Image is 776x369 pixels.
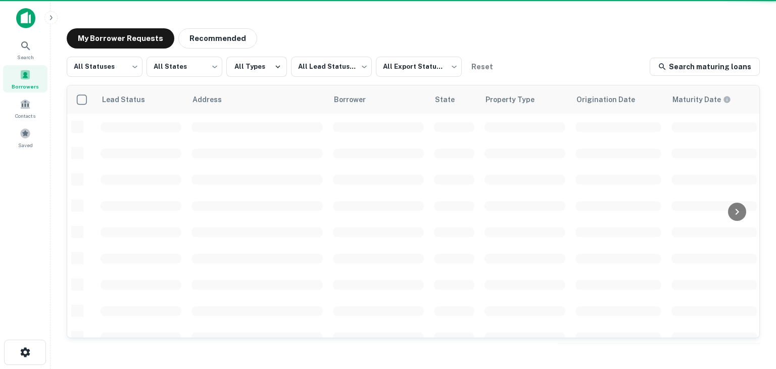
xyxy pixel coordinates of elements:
a: Saved [3,124,47,151]
span: Search [17,53,34,61]
th: Maturity dates displayed may be estimated. Please contact the lender for the most accurate maturi... [666,85,762,114]
img: capitalize-icon.png [16,8,35,28]
button: Reset [466,57,498,77]
span: Property Type [486,94,548,106]
th: Borrower [328,85,429,114]
button: My Borrower Requests [67,28,174,49]
span: State [435,94,468,106]
div: All Statuses [67,54,142,80]
div: All Lead Statuses [291,54,372,80]
button: All Types [226,57,287,77]
th: State [429,85,479,114]
div: All States [147,54,222,80]
th: Property Type [479,85,570,114]
div: All Export Statuses [376,54,462,80]
span: Borrowers [12,82,39,90]
button: Recommended [178,28,257,49]
div: Maturity dates displayed may be estimated. Please contact the lender for the most accurate maturi... [672,94,731,105]
span: Address [192,94,235,106]
span: Borrower [334,94,379,106]
th: Lead Status [95,85,186,114]
span: Maturity dates displayed may be estimated. Please contact the lender for the most accurate maturi... [672,94,744,105]
a: Search maturing loans [650,58,760,76]
a: Search [3,36,47,63]
span: Contacts [15,112,35,120]
span: Lead Status [102,94,158,106]
a: Borrowers [3,65,47,93]
th: Origination Date [570,85,666,114]
span: Saved [18,141,33,149]
h6: Maturity Date [672,94,721,105]
a: Contacts [3,95,47,122]
th: Address [186,85,328,114]
span: Origination Date [576,94,648,106]
iframe: Chat Widget [725,288,776,337]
